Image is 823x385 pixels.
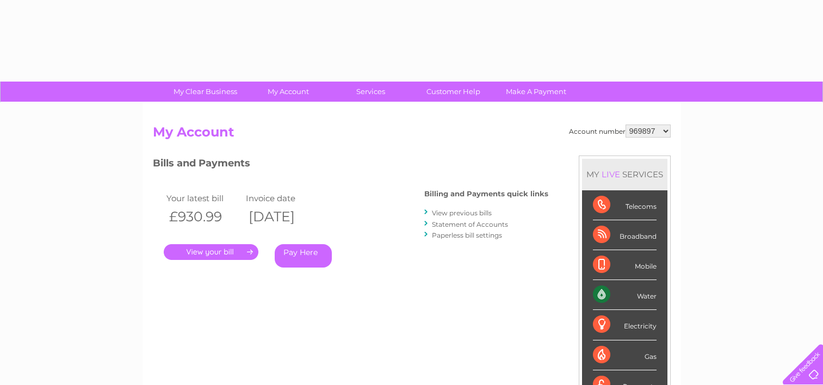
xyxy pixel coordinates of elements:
[432,220,508,228] a: Statement of Accounts
[599,169,622,179] div: LIVE
[164,206,243,228] th: £930.99
[432,209,492,217] a: View previous bills
[593,250,657,280] div: Mobile
[491,82,581,102] a: Make A Payment
[243,191,323,206] td: Invoice date
[243,82,333,102] a: My Account
[593,190,657,220] div: Telecoms
[593,310,657,340] div: Electricity
[164,244,258,260] a: .
[432,231,502,239] a: Paperless bill settings
[424,190,548,198] h4: Billing and Payments quick links
[153,125,671,145] h2: My Account
[326,82,416,102] a: Services
[164,191,243,206] td: Your latest bill
[160,82,250,102] a: My Clear Business
[275,244,332,268] a: Pay Here
[593,220,657,250] div: Broadband
[409,82,498,102] a: Customer Help
[582,159,667,190] div: MY SERVICES
[569,125,671,138] div: Account number
[593,280,657,310] div: Water
[593,340,657,370] div: Gas
[243,206,323,228] th: [DATE]
[153,156,548,175] h3: Bills and Payments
